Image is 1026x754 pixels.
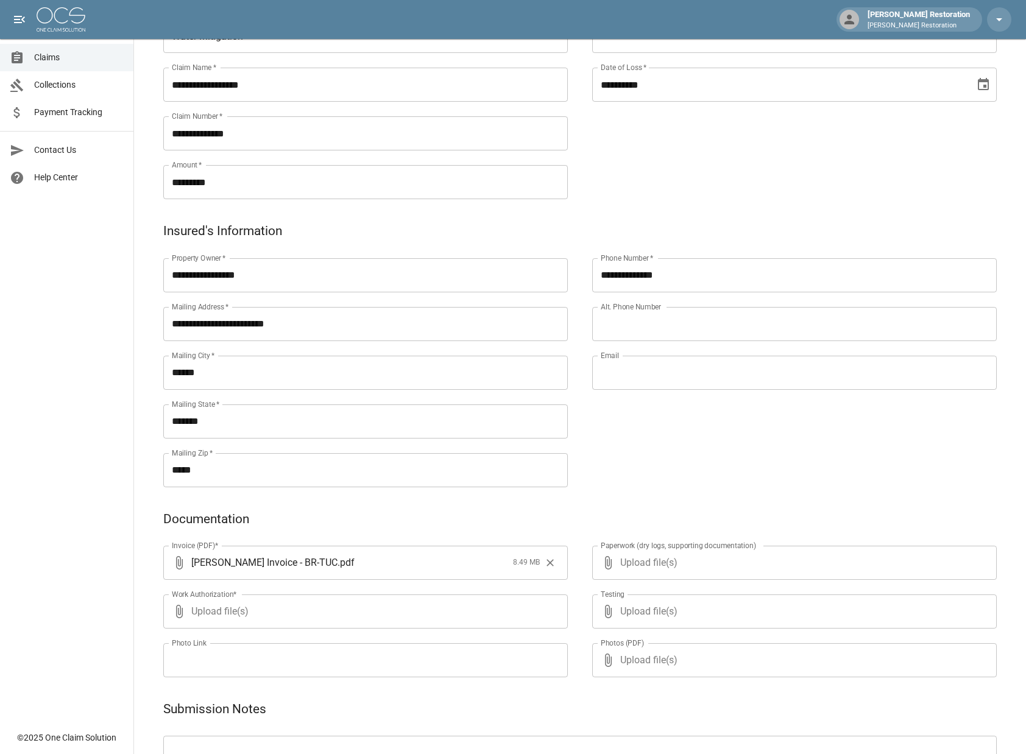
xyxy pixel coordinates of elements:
[172,540,219,551] label: Invoice (PDF)*
[172,160,202,170] label: Amount
[34,144,124,157] span: Contact Us
[34,51,124,64] span: Claims
[191,555,338,569] span: [PERSON_NAME] Invoice - BR-TUC
[601,589,624,599] label: Testing
[601,638,644,648] label: Photos (PDF)
[34,171,124,184] span: Help Center
[863,9,975,30] div: [PERSON_NAME] Restoration
[17,731,116,744] div: © 2025 One Claim Solution
[172,589,237,599] label: Work Authorization*
[971,72,996,97] button: Choose date, selected date is Jul 21, 2025
[620,546,964,580] span: Upload file(s)
[37,7,85,32] img: ocs-logo-white-transparent.png
[601,350,619,361] label: Email
[172,301,228,312] label: Mailing Address
[868,21,970,31] p: [PERSON_NAME] Restoration
[34,106,124,119] span: Payment Tracking
[172,62,216,72] label: Claim Name
[172,638,207,648] label: Photo Link
[172,253,226,263] label: Property Owner
[172,399,219,409] label: Mailing State
[601,301,661,312] label: Alt. Phone Number
[338,555,355,569] span: . pdf
[601,253,653,263] label: Phone Number
[172,111,222,121] label: Claim Number
[191,594,535,629] span: Upload file(s)
[620,594,964,629] span: Upload file(s)
[541,554,559,572] button: Clear
[7,7,32,32] button: open drawer
[172,350,215,361] label: Mailing City
[601,540,756,551] label: Paperwork (dry logs, supporting documentation)
[172,448,213,458] label: Mailing Zip
[513,557,540,569] span: 8.49 MB
[601,62,646,72] label: Date of Loss
[620,643,964,677] span: Upload file(s)
[34,79,124,91] span: Collections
